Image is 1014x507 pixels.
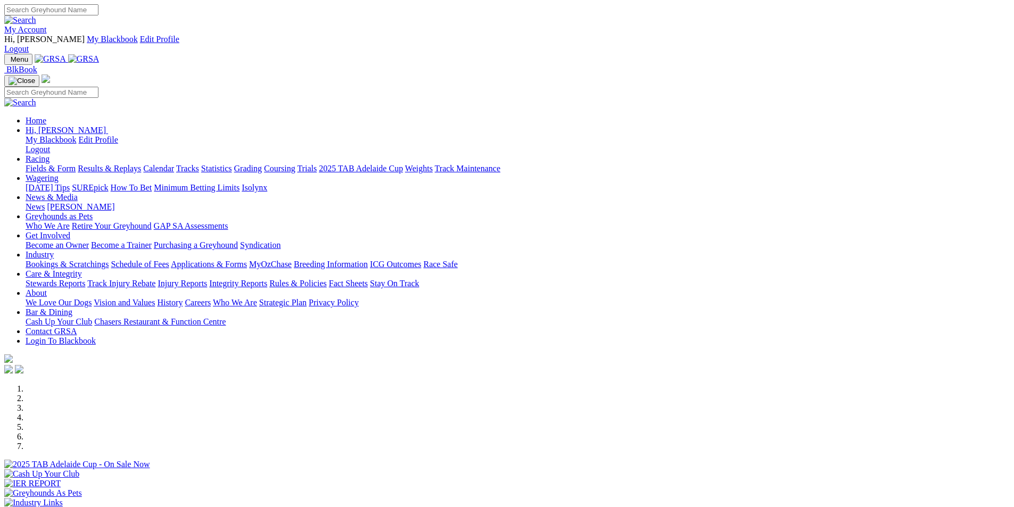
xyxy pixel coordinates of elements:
a: About [26,288,47,297]
span: BlkBook [6,65,37,74]
a: SUREpick [72,183,108,192]
a: Injury Reports [158,279,207,288]
a: Grading [234,164,262,173]
a: Statistics [201,164,232,173]
a: Who We Are [213,298,257,307]
img: 2025 TAB Adelaide Cup - On Sale Now [4,460,150,469]
input: Search [4,87,98,98]
a: Fact Sheets [329,279,368,288]
a: My Blackbook [26,135,77,144]
span: Menu [11,55,28,63]
a: Logout [26,145,50,154]
a: Contact GRSA [26,327,77,336]
span: Hi, [PERSON_NAME] [26,126,106,135]
a: Vision and Values [94,298,155,307]
a: Applications & Forms [171,260,247,269]
input: Search [4,4,98,15]
div: My Account [4,35,1010,54]
a: Integrity Reports [209,279,267,288]
a: My Account [4,25,47,34]
a: Who We Are [26,221,70,230]
a: Retire Your Greyhound [72,221,152,230]
a: Careers [185,298,211,307]
a: Get Involved [26,231,70,240]
div: Industry [26,260,1010,269]
a: Breeding Information [294,260,368,269]
a: Purchasing a Greyhound [154,240,238,250]
a: Logout [4,44,29,53]
img: logo-grsa-white.png [42,74,50,83]
a: Schedule of Fees [111,260,169,269]
a: Edit Profile [140,35,179,44]
img: Cash Up Your Club [4,469,79,479]
img: GRSA [68,54,100,64]
div: Wagering [26,183,1010,193]
a: Industry [26,250,54,259]
a: Wagering [26,173,59,182]
div: About [26,298,1010,307]
a: Home [26,116,46,125]
a: 2025 TAB Adelaide Cup [319,164,403,173]
div: Greyhounds as Pets [26,221,1010,231]
img: Close [9,77,35,85]
a: MyOzChase [249,260,292,269]
a: Tracks [176,164,199,173]
a: News & Media [26,193,78,202]
a: Privacy Policy [309,298,359,307]
a: We Love Our Dogs [26,298,92,307]
a: GAP SA Assessments [154,221,228,230]
a: Hi, [PERSON_NAME] [26,126,108,135]
a: [PERSON_NAME] [47,202,114,211]
a: Race Safe [423,260,457,269]
a: News [26,202,45,211]
a: Rules & Policies [269,279,327,288]
a: Stay On Track [370,279,419,288]
a: Minimum Betting Limits [154,183,240,192]
img: logo-grsa-white.png [4,354,13,363]
a: Isolynx [242,183,267,192]
img: facebook.svg [4,365,13,373]
a: How To Bet [111,183,152,192]
a: Strategic Plan [259,298,307,307]
a: Trials [297,164,317,173]
a: Stewards Reports [26,279,85,288]
div: News & Media [26,202,1010,212]
a: Weights [405,164,433,173]
a: Chasers Restaurant & Function Centre [94,317,226,326]
img: Search [4,98,36,107]
a: Greyhounds as Pets [26,212,93,221]
img: Search [4,15,36,25]
a: Cash Up Your Club [26,317,92,326]
img: IER REPORT [4,479,61,488]
img: GRSA [35,54,66,64]
a: Care & Integrity [26,269,82,278]
div: Bar & Dining [26,317,1010,327]
div: Racing [26,164,1010,173]
a: Racing [26,154,50,163]
a: Coursing [264,164,295,173]
a: Login To Blackbook [26,336,96,345]
button: Toggle navigation [4,75,39,87]
div: Care & Integrity [26,279,1010,288]
span: Hi, [PERSON_NAME] [4,35,85,44]
a: [DATE] Tips [26,183,70,192]
a: History [157,298,183,307]
img: twitter.svg [15,365,23,373]
a: Calendar [143,164,174,173]
a: Bar & Dining [26,307,72,317]
a: Become an Owner [26,240,89,250]
a: ICG Outcomes [370,260,421,269]
img: Greyhounds As Pets [4,488,82,498]
a: BlkBook [4,65,37,74]
a: Track Maintenance [435,164,500,173]
a: Syndication [240,240,281,250]
div: Hi, [PERSON_NAME] [26,135,1010,154]
a: My Blackbook [87,35,138,44]
button: Toggle navigation [4,54,32,65]
a: Bookings & Scratchings [26,260,109,269]
a: Become a Trainer [91,240,152,250]
a: Track Injury Rebate [87,279,155,288]
a: Results & Replays [78,164,141,173]
div: Get Involved [26,240,1010,250]
a: Fields & Form [26,164,76,173]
